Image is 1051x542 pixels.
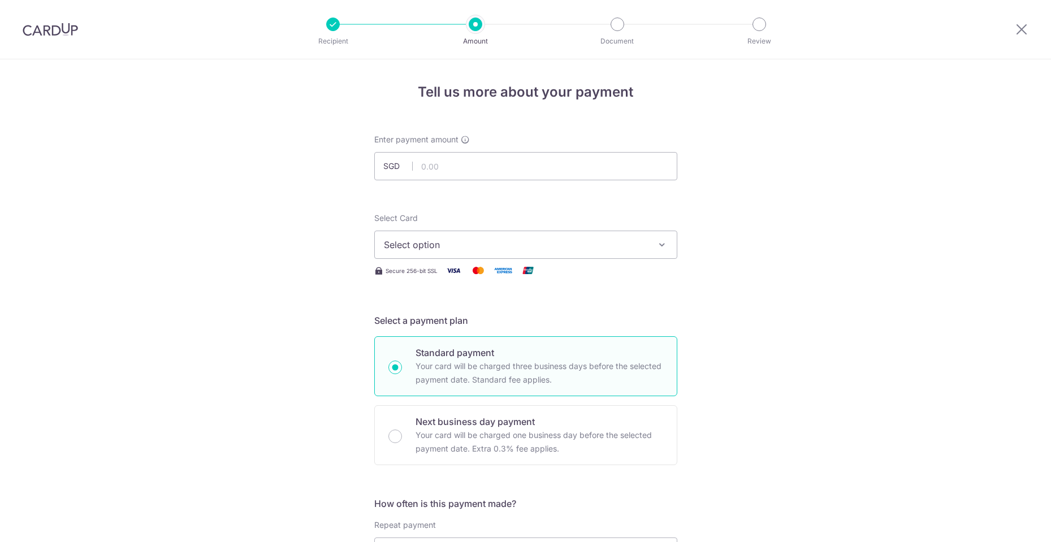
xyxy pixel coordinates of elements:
[492,263,514,277] img: American Express
[717,36,801,47] p: Review
[374,213,418,223] span: translation missing: en.payables.payment_networks.credit_card.summary.labels.select_card
[384,238,647,252] span: Select option
[374,134,459,145] span: Enter payment amount
[442,263,465,277] img: Visa
[374,231,677,259] button: Select option
[374,314,677,327] h5: Select a payment plan
[374,82,677,102] h4: Tell us more about your payment
[416,415,663,428] p: Next business day payment
[576,36,659,47] p: Document
[23,23,78,36] img: CardUp
[383,161,413,172] span: SGD
[386,266,438,275] span: Secure 256-bit SSL
[374,152,677,180] input: 0.00
[416,359,663,387] p: Your card will be charged three business days before the selected payment date. Standard fee appl...
[434,36,517,47] p: Amount
[517,263,539,277] img: Union Pay
[416,346,663,359] p: Standard payment
[374,519,436,531] label: Repeat payment
[374,497,677,510] h5: How often is this payment made?
[467,263,490,277] img: Mastercard
[291,36,375,47] p: Recipient
[416,428,663,456] p: Your card will be charged one business day before the selected payment date. Extra 0.3% fee applies.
